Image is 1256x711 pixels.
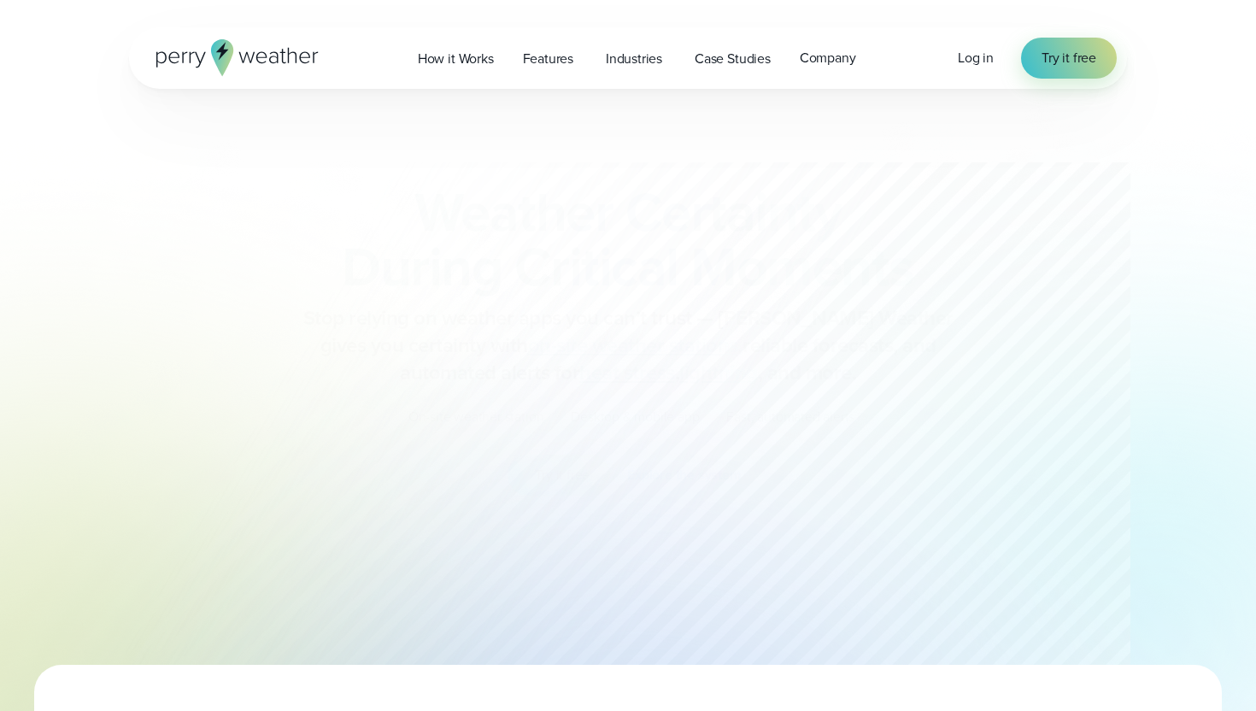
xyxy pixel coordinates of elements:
[1042,48,1096,68] span: Try it free
[523,49,573,69] span: Features
[403,41,508,76] a: How it Works
[418,49,494,69] span: How it Works
[958,48,994,68] a: Log in
[1021,38,1117,79] a: Try it free
[695,49,771,69] span: Case Studies
[680,41,785,76] a: Case Studies
[958,48,994,68] span: Log in
[800,48,856,68] span: Company
[606,49,662,69] span: Industries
